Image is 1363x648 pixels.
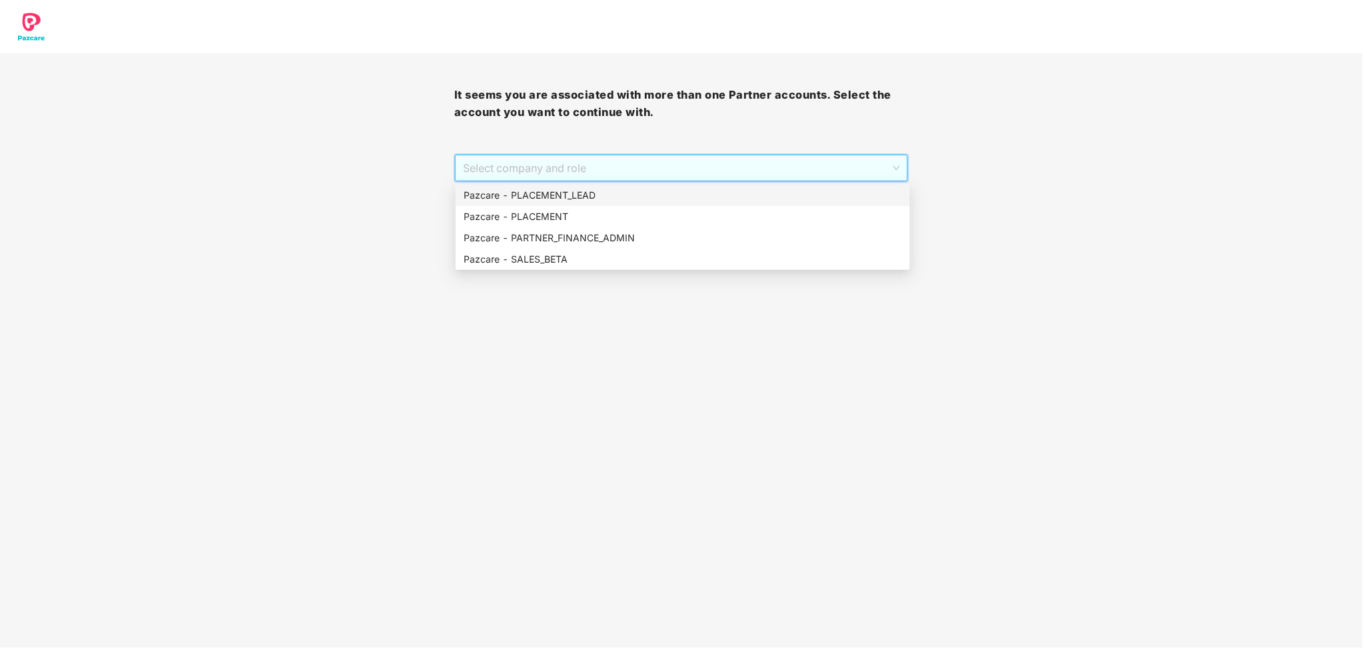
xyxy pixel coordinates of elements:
[456,206,910,227] div: Pazcare - PLACEMENT
[464,188,902,203] div: Pazcare - PLACEMENT_LEAD
[456,227,910,249] div: Pazcare - PARTNER_FINANCE_ADMIN
[463,155,900,181] span: Select company and role
[464,231,902,245] div: Pazcare - PARTNER_FINANCE_ADMIN
[464,252,902,267] div: Pazcare - SALES_BETA
[456,249,910,270] div: Pazcare - SALES_BETA
[456,185,910,206] div: Pazcare - PLACEMENT_LEAD
[454,87,909,121] h3: It seems you are associated with more than one Partner accounts. Select the account you want to c...
[464,209,902,224] div: Pazcare - PLACEMENT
